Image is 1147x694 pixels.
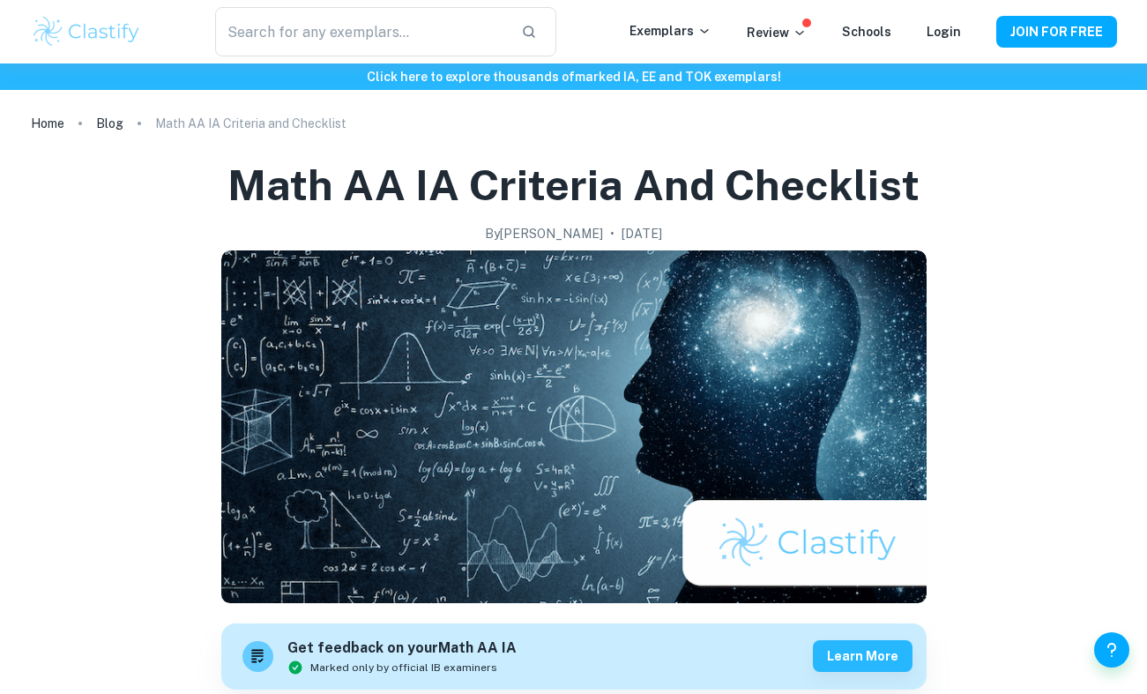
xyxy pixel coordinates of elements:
button: Learn more [813,640,912,672]
h6: Get feedback on your Math AA IA [287,638,517,660]
h2: By [PERSON_NAME] [485,224,603,243]
p: Review [747,23,807,42]
h1: Math AA IA Criteria and Checklist [227,157,920,213]
a: Schools [842,25,891,39]
p: Math AA IA Criteria and Checklist [155,114,346,133]
img: Clastify logo [31,14,143,49]
a: Blog [96,111,123,136]
h6: Click here to explore thousands of marked IA, EE and TOK exemplars ! [4,67,1143,86]
input: Search for any exemplars... [215,7,506,56]
a: Login [927,25,961,39]
button: JOIN FOR FREE [996,16,1117,48]
button: Help and Feedback [1094,632,1129,668]
a: Home [31,111,64,136]
p: • [610,224,614,243]
img: Math AA IA Criteria and Checklist cover image [221,250,927,603]
p: Exemplars [629,21,711,41]
span: Marked only by official IB examiners [310,660,497,675]
h2: [DATE] [622,224,662,243]
a: Get feedback on yourMath AA IAMarked only by official IB examinersLearn more [221,623,927,690]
